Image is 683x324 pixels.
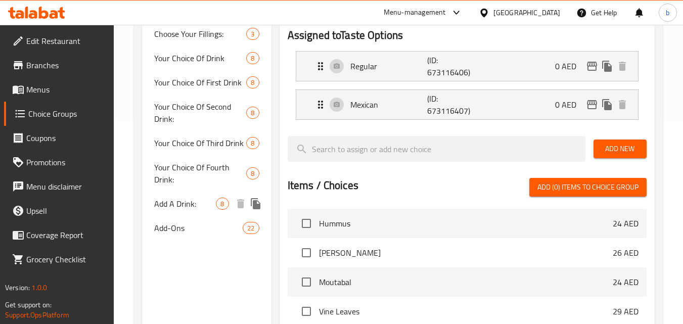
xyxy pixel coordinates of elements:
[142,70,271,95] div: Your Choice Of First Drink8
[384,7,446,19] div: Menu-management
[584,97,600,112] button: edit
[216,199,228,209] span: 8
[296,301,317,322] span: Select choice
[288,85,647,124] li: Expand
[600,59,615,74] button: duplicate
[246,167,259,179] div: Choices
[26,253,106,265] span: Grocery Checklist
[296,271,317,293] span: Select choice
[4,53,114,77] a: Branches
[247,54,258,63] span: 8
[615,59,630,74] button: delete
[247,78,258,87] span: 8
[154,137,246,149] span: Your Choice Of Third Drink
[247,29,258,39] span: 3
[28,108,106,120] span: Choice Groups
[4,247,114,271] a: Grocery Checklist
[613,247,639,259] p: 26 AED
[296,242,317,263] span: Select choice
[247,169,258,178] span: 8
[154,28,246,40] span: Choose Your Fillings:
[4,77,114,102] a: Menus
[613,217,639,229] p: 24 AED
[233,196,248,211] button: delete
[4,199,114,223] a: Upsell
[615,97,630,112] button: delete
[246,137,259,149] div: Choices
[154,76,246,88] span: Your Choice Of First Drink
[248,196,263,211] button: duplicate
[288,178,358,193] h2: Items / Choices
[142,131,271,155] div: Your Choice Of Third Drink8
[26,35,106,47] span: Edit Restaurant
[142,192,271,216] div: Add A Drink:8deleteduplicate
[427,54,479,78] p: (ID: 673116406)
[4,29,114,53] a: Edit Restaurant
[666,7,669,18] span: b
[4,150,114,174] a: Promotions
[296,52,638,81] div: Expand
[31,281,47,294] span: 1.0.0
[288,47,647,85] li: Expand
[350,60,428,72] p: Regular
[613,305,639,317] p: 29 AED
[5,298,52,311] span: Get support on:
[555,60,584,72] p: 0 AED
[319,217,613,229] span: Hummus
[5,308,69,321] a: Support.OpsPlatform
[243,222,259,234] div: Choices
[296,213,317,234] span: Select choice
[427,92,479,117] p: (ID: 673116407)
[555,99,584,111] p: 0 AED
[288,136,585,162] input: search
[26,83,106,96] span: Menus
[142,216,271,240] div: Add-Ons22
[26,132,106,144] span: Coupons
[493,7,560,18] div: [GEOGRAPHIC_DATA]
[5,281,30,294] span: Version:
[154,222,243,234] span: Add-Ons
[319,305,613,317] span: Vine Leaves
[246,76,259,88] div: Choices
[142,46,271,70] div: Your Choice Of Drink8
[4,174,114,199] a: Menu disclaimer
[319,276,613,288] span: Moutabal
[246,28,259,40] div: Choices
[4,223,114,247] a: Coverage Report
[26,205,106,217] span: Upsell
[154,101,246,125] span: Your Choice Of Second Drink:
[26,229,106,241] span: Coverage Report
[296,90,638,119] div: Expand
[584,59,600,74] button: edit
[4,126,114,150] a: Coupons
[26,156,106,168] span: Promotions
[216,198,229,210] div: Choices
[142,95,271,131] div: Your Choice Of Second Drink:8
[537,181,639,194] span: Add (0) items to choice group
[600,97,615,112] button: duplicate
[602,143,639,155] span: Add New
[154,52,246,64] span: Your Choice Of Drink
[154,161,246,186] span: Your Choice Of Fourth Drink:
[26,59,106,71] span: Branches
[247,108,258,118] span: 8
[594,140,647,158] button: Add New
[247,138,258,148] span: 8
[288,28,647,43] h2: Assigned to Taste Options
[142,22,271,46] div: Choose Your Fillings:3
[4,102,114,126] a: Choice Groups
[529,178,647,197] button: Add (0) items to choice group
[350,99,428,111] p: Mexican
[154,198,216,210] span: Add A Drink:
[246,52,259,64] div: Choices
[243,223,258,233] span: 22
[613,276,639,288] p: 24 AED
[26,180,106,193] span: Menu disclaimer
[319,247,613,259] span: [PERSON_NAME]
[246,107,259,119] div: Choices
[142,155,271,192] div: Your Choice Of Fourth Drink:8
